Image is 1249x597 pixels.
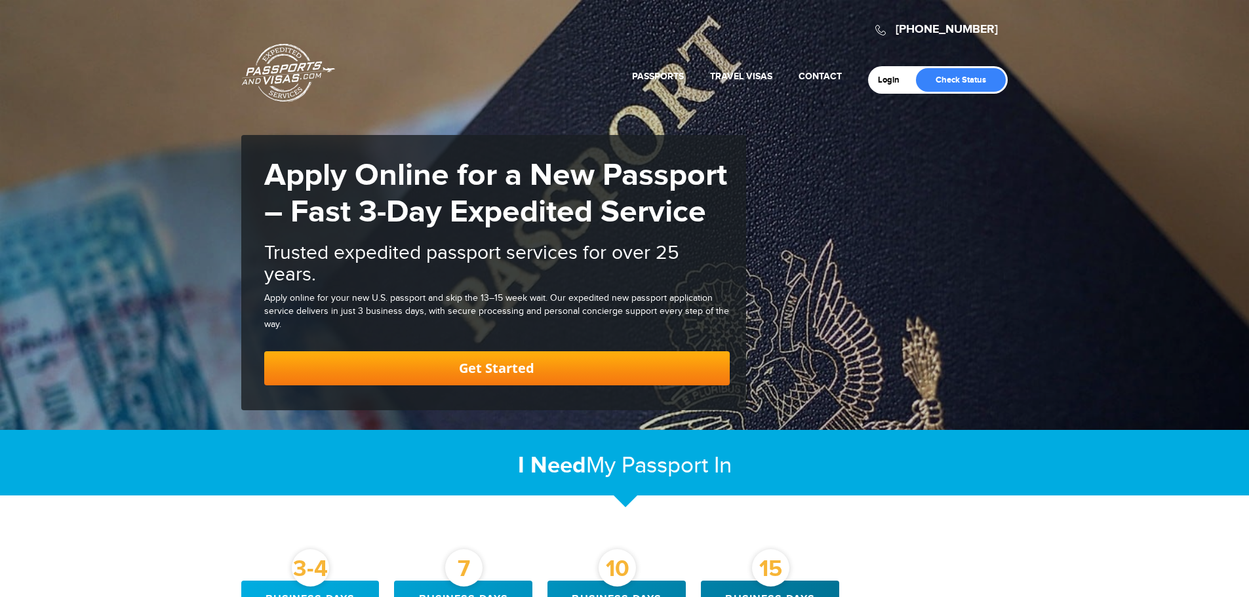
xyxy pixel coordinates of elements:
div: 10 [599,549,636,587]
a: Login [878,75,909,85]
a: Contact [799,71,842,82]
a: [PHONE_NUMBER] [896,22,998,37]
a: Travel Visas [710,71,772,82]
strong: Apply Online for a New Passport – Fast 3-Day Expedited Service [264,157,727,231]
div: 7 [445,549,483,587]
h2: Trusted expedited passport services for over 25 years. [264,242,730,286]
a: Check Status [916,68,1006,92]
a: Passports & [DOMAIN_NAME] [242,43,335,102]
a: Get Started [264,351,730,385]
span: Passport In [622,452,732,479]
h2: My [241,452,1008,480]
div: 15 [752,549,789,587]
div: Apply online for your new U.S. passport and skip the 13–15 week wait. Our expedited new passport ... [264,292,730,332]
a: Passports [632,71,684,82]
div: 3-4 [292,549,329,587]
strong: I Need [518,452,586,480]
